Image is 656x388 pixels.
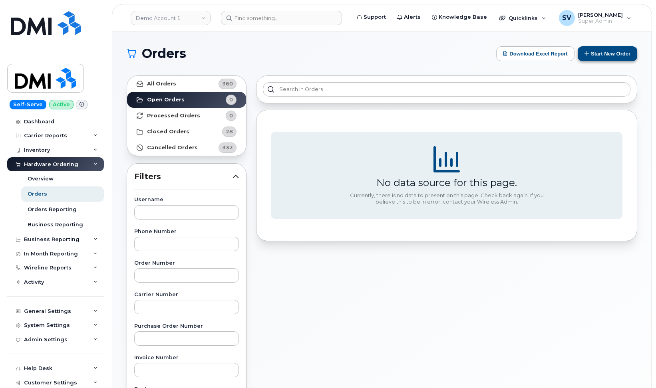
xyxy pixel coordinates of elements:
span: 28 [226,128,233,135]
span: Filters [134,171,233,182]
strong: Cancelled Orders [147,145,198,151]
input: Search in orders [263,82,630,97]
span: 360 [222,80,233,87]
label: Phone Number [134,229,239,234]
strong: Open Orders [147,97,185,103]
div: No data source for this page. [376,176,517,188]
label: Carrier Number [134,292,239,297]
button: Download Excel Report [496,46,574,61]
a: Cancelled Orders332 [127,140,246,156]
span: 0 [229,112,233,119]
button: Start New Order [578,46,637,61]
a: All Orders360 [127,76,246,92]
a: Open Orders0 [127,92,246,108]
div: Currently, there is no data to present on this page. Check back again. If you believe this to be ... [347,192,547,205]
label: Purchase Order Number [134,324,239,329]
span: 0 [229,96,233,103]
a: Processed Orders0 [127,108,246,124]
label: Invoice Number [134,355,239,360]
span: Orders [142,48,186,59]
strong: All Orders [147,81,176,87]
label: Order Number [134,261,239,266]
label: Username [134,197,239,202]
a: Closed Orders28 [127,124,246,140]
span: 332 [222,144,233,151]
strong: Processed Orders [147,113,200,119]
strong: Closed Orders [147,129,189,135]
